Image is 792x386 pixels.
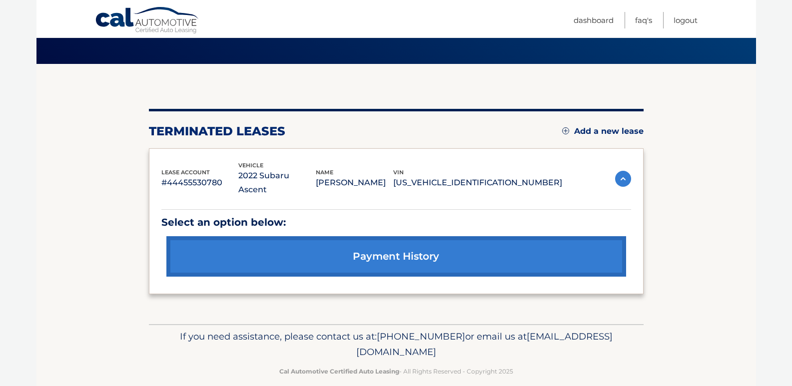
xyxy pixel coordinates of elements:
span: name [316,169,333,176]
span: vin [393,169,404,176]
img: accordion-active.svg [615,171,631,187]
p: [US_VEHICLE_IDENTIFICATION_NUMBER] [393,176,562,190]
img: add.svg [562,127,569,134]
span: lease account [161,169,210,176]
a: Logout [674,12,698,28]
p: - All Rights Reserved - Copyright 2025 [155,366,637,377]
p: [PERSON_NAME] [316,176,393,190]
strong: Cal Automotive Certified Auto Leasing [279,368,399,375]
h2: terminated leases [149,124,285,139]
p: 2022 Subaru Ascent [238,169,316,197]
p: #44455530780 [161,176,239,190]
span: vehicle [238,162,263,169]
a: Cal Automotive [95,6,200,35]
a: payment history [166,236,626,277]
a: Dashboard [574,12,614,28]
a: FAQ's [635,12,652,28]
a: Add a new lease [562,126,644,136]
p: Select an option below: [161,214,631,231]
p: If you need assistance, please contact us at: or email us at [155,329,637,361]
span: [PHONE_NUMBER] [377,331,465,342]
